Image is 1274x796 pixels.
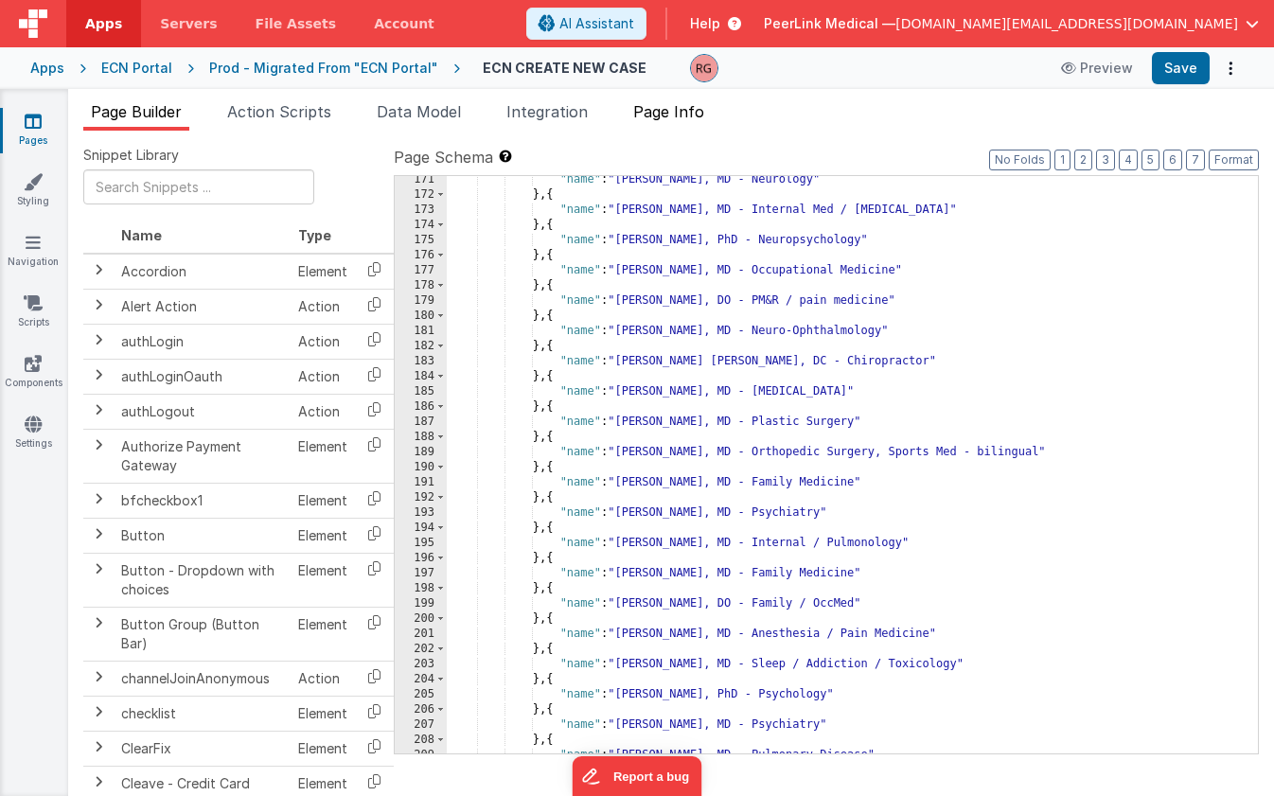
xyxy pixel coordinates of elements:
[114,696,291,731] td: checklist
[121,227,162,243] span: Name
[764,14,895,33] span: PeerLink Medical —
[114,359,291,394] td: authLoginOauth
[394,146,493,168] span: Page Schema
[227,102,331,121] span: Action Scripts
[526,8,646,40] button: AI Assistant
[633,102,704,121] span: Page Info
[395,415,447,430] div: 187
[1054,150,1071,170] button: 1
[114,324,291,359] td: authLogin
[1074,150,1092,170] button: 2
[91,102,182,121] span: Page Builder
[395,233,447,248] div: 175
[291,483,355,518] td: Element
[114,429,291,483] td: Authorize Payment Gateway
[395,369,447,384] div: 184
[114,553,291,607] td: Button - Dropdown with choices
[1209,150,1259,170] button: Format
[395,748,447,763] div: 209
[83,169,314,204] input: Search Snippets ...
[291,696,355,731] td: Element
[1163,150,1182,170] button: 6
[256,14,337,33] span: File Assets
[395,657,447,672] div: 203
[395,172,447,187] div: 171
[114,289,291,324] td: Alert Action
[395,248,447,263] div: 176
[691,55,717,81] img: 32acf354f7c792df0addc5efaefdc4a2
[1186,150,1205,170] button: 7
[114,483,291,518] td: bfcheckbox1
[989,150,1051,170] button: No Folds
[395,687,447,702] div: 205
[395,384,447,399] div: 185
[291,394,355,429] td: Action
[291,553,355,607] td: Element
[1152,52,1210,84] button: Save
[395,490,447,505] div: 192
[1050,53,1144,83] button: Preview
[395,672,447,687] div: 204
[291,289,355,324] td: Action
[395,324,447,339] div: 181
[395,430,447,445] div: 188
[291,607,355,661] td: Element
[1119,150,1138,170] button: 4
[291,429,355,483] td: Element
[395,354,447,369] div: 183
[395,551,447,566] div: 196
[1141,150,1159,170] button: 5
[395,339,447,354] div: 182
[395,399,447,415] div: 186
[895,14,1238,33] span: [DOMAIN_NAME][EMAIL_ADDRESS][DOMAIN_NAME]
[291,518,355,553] td: Element
[83,146,179,165] span: Snippet Library
[85,14,122,33] span: Apps
[764,14,1259,33] button: PeerLink Medical — [DOMAIN_NAME][EMAIL_ADDRESS][DOMAIN_NAME]
[395,733,447,748] div: 208
[395,278,447,293] div: 178
[395,702,447,717] div: 206
[395,218,447,233] div: 174
[1217,55,1244,81] button: Options
[395,187,447,203] div: 172
[506,102,588,121] span: Integration
[395,627,447,642] div: 201
[395,642,447,657] div: 202
[559,14,634,33] span: AI Assistant
[395,505,447,521] div: 193
[395,596,447,611] div: 199
[209,59,438,78] div: Prod - Migrated From "ECN Portal"
[395,203,447,218] div: 173
[395,293,447,309] div: 179
[291,359,355,394] td: Action
[291,661,355,696] td: Action
[377,102,461,121] span: Data Model
[298,227,331,243] span: Type
[114,518,291,553] td: Button
[395,445,447,460] div: 189
[395,309,447,324] div: 180
[114,731,291,766] td: ClearFix
[395,475,447,490] div: 191
[395,717,447,733] div: 207
[160,14,217,33] span: Servers
[1096,150,1115,170] button: 3
[573,756,702,796] iframe: Marker.io feedback button
[114,254,291,290] td: Accordion
[114,394,291,429] td: authLogout
[395,611,447,627] div: 200
[114,661,291,696] td: channelJoinAnonymous
[101,59,172,78] div: ECN Portal
[483,61,646,75] h4: ECN CREATE NEW CASE
[291,254,355,290] td: Element
[291,324,355,359] td: Action
[114,607,291,661] td: Button Group (Button Bar)
[30,59,64,78] div: Apps
[395,566,447,581] div: 197
[395,263,447,278] div: 177
[395,536,447,551] div: 195
[395,521,447,536] div: 194
[291,731,355,766] td: Element
[395,460,447,475] div: 190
